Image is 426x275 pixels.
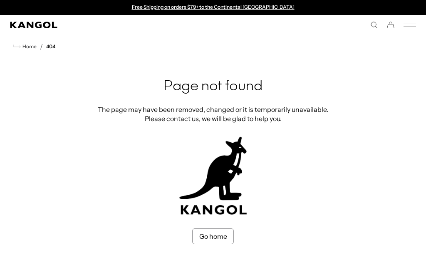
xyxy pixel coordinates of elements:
[127,4,299,11] slideshow-component: Announcement bar
[21,44,37,50] span: Home
[370,21,378,29] summary: Search here
[404,21,416,29] button: Mobile Menu
[178,136,248,215] img: kangol-404-logo.jpg
[192,228,234,244] a: Go home
[127,4,299,11] div: Announcement
[10,22,213,28] a: Kangol
[132,4,295,10] a: Free Shipping on orders $79+ to the Continental [GEOGRAPHIC_DATA]
[95,78,331,95] h2: Page not found
[13,43,37,50] a: Home
[95,105,331,123] p: The page may have been removed, changed or it is temporarily unavailable. Please contact us, we w...
[127,4,299,11] div: 1 of 2
[37,42,43,52] li: /
[387,21,394,29] button: Cart
[46,44,55,50] a: 404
